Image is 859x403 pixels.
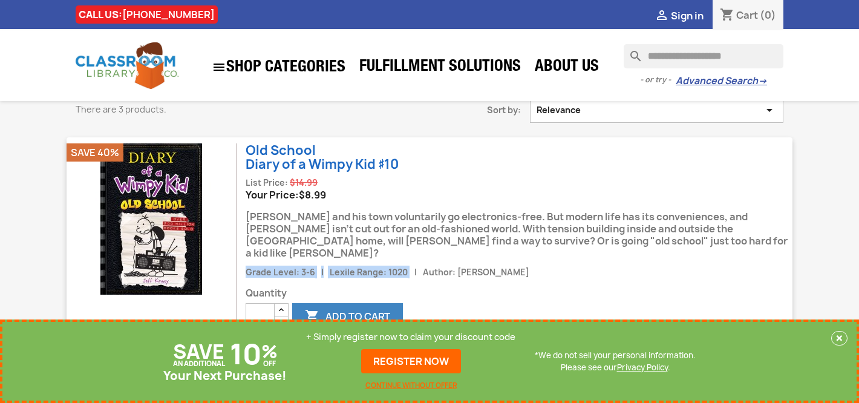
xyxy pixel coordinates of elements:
input: Quantity [246,303,275,330]
span: - or try - [640,74,676,86]
button: Add to cart [292,303,403,330]
span: Lexile Range: 1020 [330,267,408,278]
span: (0) [760,8,776,22]
span: Sign in [671,9,704,22]
div: CALL US: [76,5,218,24]
span: Sort by: [378,104,530,116]
span: Author: [PERSON_NAME] [423,267,529,278]
a: SHOP CATEGORIES [206,54,351,80]
i:  [655,9,669,24]
span: | [317,267,328,278]
span: | [410,267,420,278]
i:  [762,104,777,116]
a: Fulfillment Solutions [353,56,527,80]
a:  Sign in [655,9,704,22]
span: Cart [736,8,758,22]
li: Save 40% [67,143,123,162]
i:  [212,60,226,74]
div: [PERSON_NAME] and his town voluntarily go electronics-free. But modern life has its conveniences,... [246,201,792,266]
i: search [624,44,638,59]
a: Advanced Search→ [676,75,767,87]
span: Regular price [290,177,318,189]
div: Your Price: [246,189,792,201]
button: Sort by selection [530,97,783,123]
span: Quantity [246,287,792,300]
a: Old SchoolDiary of a Wimpy Kid ♯10 [246,142,399,173]
a: About Us [529,56,605,80]
input: Search [624,44,783,68]
img: Old School (Diary of a Wimpy Kid ♯10) [76,143,227,295]
span: Price [299,188,326,201]
i:  [305,310,319,324]
a: [PHONE_NUMBER] [122,8,215,21]
span: → [758,75,767,87]
span: Grade Level: 3-6 [246,267,315,278]
img: Classroom Library Company [76,42,178,89]
span: List Price: [246,177,288,188]
p: There are 3 products. [76,103,360,116]
i: shopping_cart [720,8,734,23]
